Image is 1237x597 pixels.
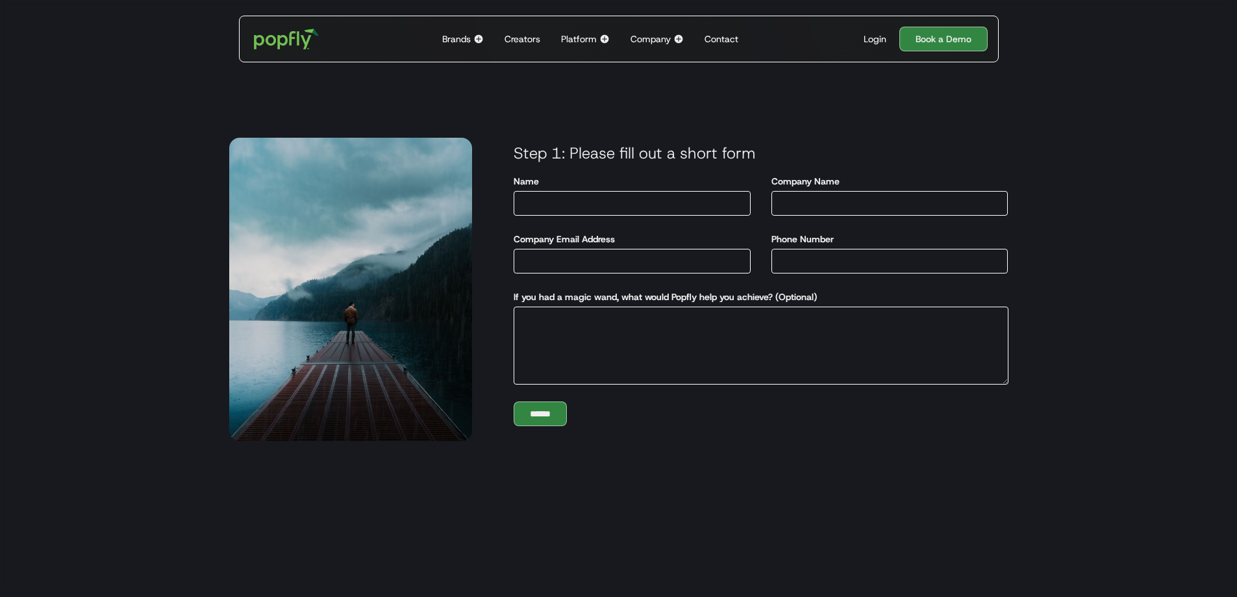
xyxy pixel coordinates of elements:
[864,32,886,45] div: Login
[771,175,840,188] label: Company Name
[771,233,834,246] label: Phone Number
[442,32,471,45] div: Brands
[899,27,988,51] a: Book a Demo
[245,19,329,58] a: home
[631,32,671,45] div: Company
[514,290,817,303] label: If you had a magic wand, what would Popfly help you achieve? (Optional)
[514,175,539,188] label: Name
[499,16,545,62] a: Creators
[561,32,597,45] div: Platform
[505,32,540,45] div: Creators
[514,233,615,246] label: Company Email Address
[699,16,743,62] a: Contact
[705,32,738,45] div: Contact
[858,32,892,45] a: Login
[472,144,1019,426] form: Demo Form - Main Conversion
[503,144,1019,163] h3: Step 1: Please fill out a short form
